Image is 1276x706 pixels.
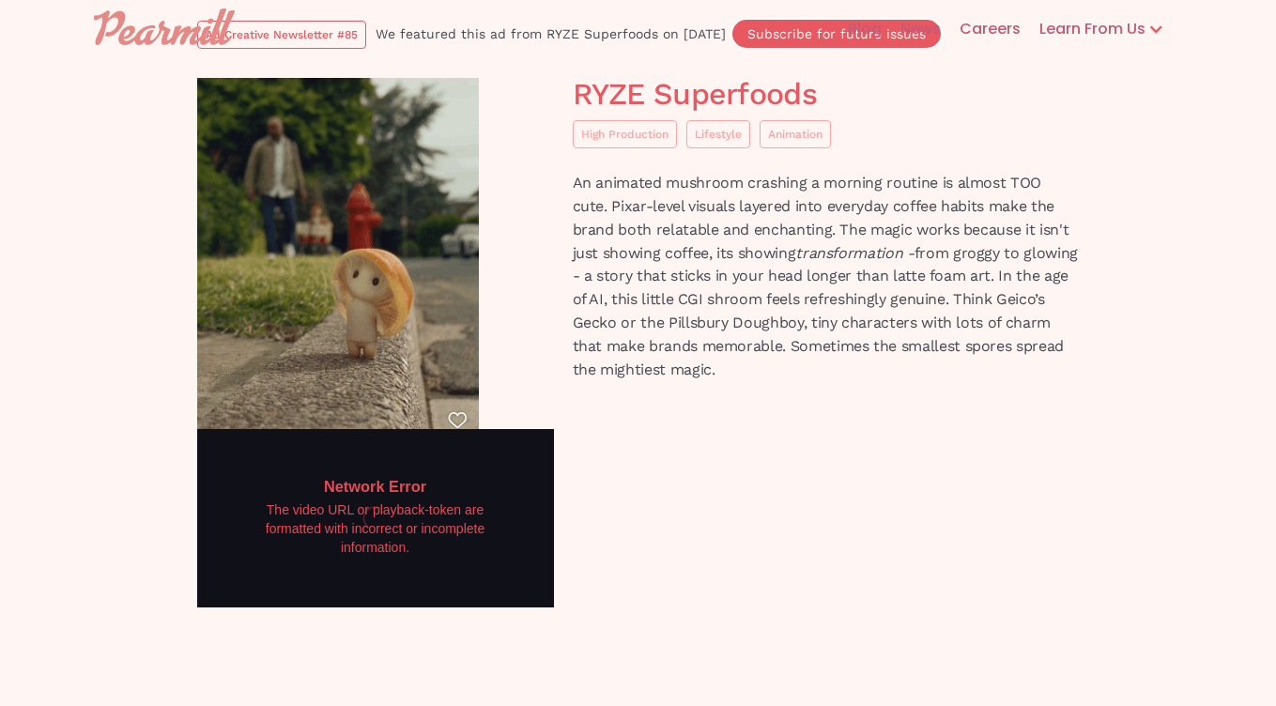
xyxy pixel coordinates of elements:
div: Lifestyle [695,125,742,144]
p: An animated mushroom crashing a morning routine is almost TOO cute. Pixar-level visuals layered i... [573,172,1080,381]
a: Lifestyle [686,120,750,148]
div: Learn From Us [1021,18,1145,40]
h1: RYZE Superfoods [573,78,1080,111]
a: Animation [760,120,831,148]
a: High Production [573,120,677,148]
div: High Production [581,125,669,144]
div: Animation [768,125,822,144]
em: transformation - [795,244,914,262]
